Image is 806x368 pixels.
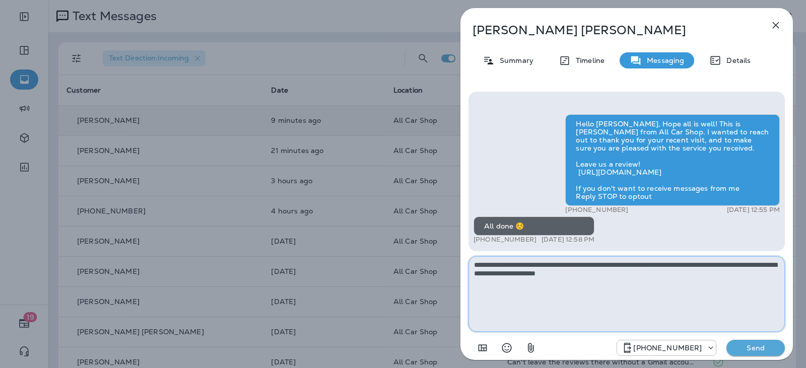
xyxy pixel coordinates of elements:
[726,340,785,356] button: Send
[473,338,493,358] button: Add in a premade template
[633,344,702,352] p: [PHONE_NUMBER]
[727,206,780,214] p: [DATE] 12:55 PM
[495,56,533,64] p: Summary
[565,206,628,214] p: [PHONE_NUMBER]
[474,236,536,244] p: [PHONE_NUMBER]
[734,343,777,352] p: Send
[473,23,748,37] p: [PERSON_NAME] [PERSON_NAME]
[617,342,716,354] div: +1 (689) 265-4479
[497,338,517,358] button: Select an emoji
[642,56,684,64] p: Messaging
[571,56,604,64] p: Timeline
[474,216,594,236] div: All done ☺️
[542,236,594,244] p: [DATE] 12:58 PM
[565,114,780,206] div: Hello [PERSON_NAME], Hope all is well! This is [PERSON_NAME] from All Car Shop. I wanted to reach...
[721,56,751,64] p: Details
